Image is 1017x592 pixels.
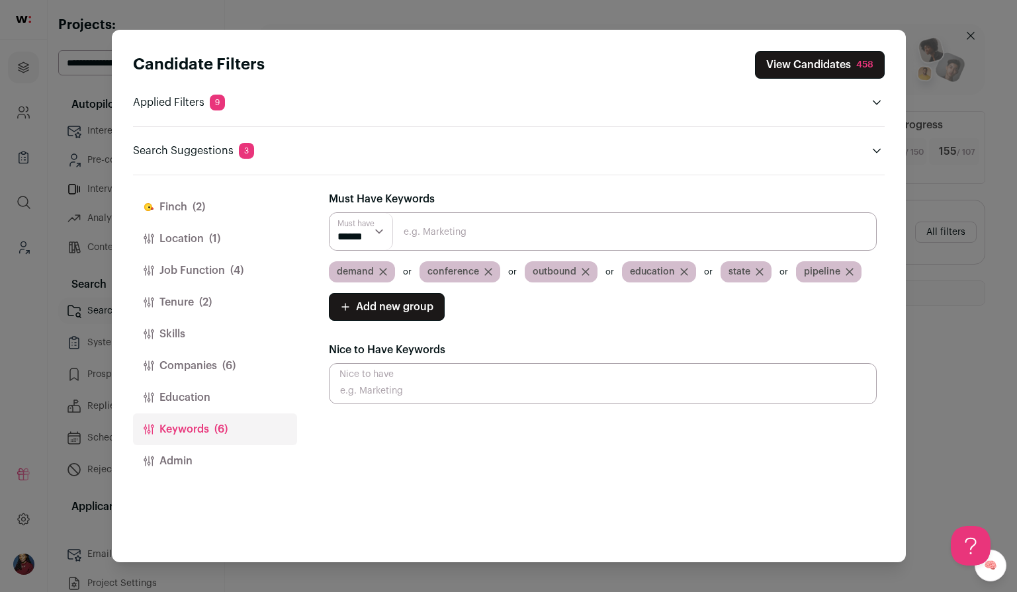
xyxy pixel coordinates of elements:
span: pipeline [804,265,840,278]
button: Job Function(4) [133,255,297,286]
span: demand [337,265,374,278]
span: education [630,265,675,278]
button: Admin [133,445,297,477]
button: Education [133,382,297,413]
button: Skills [133,318,297,350]
button: Close search preferences [755,51,885,79]
button: Add new group [329,293,445,321]
span: Nice to Have Keywords [329,345,445,355]
span: (4) [230,263,243,278]
div: 458 [856,58,873,71]
button: Location(1) [133,223,297,255]
span: (1) [209,231,220,247]
span: state [729,265,750,278]
span: (2) [199,294,212,310]
input: e.g. Marketing [329,212,877,251]
label: Must Have Keywords [329,191,435,207]
button: Companies(6) [133,350,297,382]
span: (6) [222,358,236,374]
span: (6) [214,421,228,437]
span: (2) [193,199,205,215]
p: Applied Filters [133,95,225,110]
span: Add new group [356,299,433,315]
strong: Candidate Filters [133,57,265,73]
span: conference [427,265,479,278]
a: 🧠 [975,550,1006,581]
span: 3 [239,143,254,159]
span: outbound [533,265,576,278]
iframe: Help Scout Beacon - Open [951,526,991,566]
button: Open applied filters [869,95,885,110]
button: Finch(2) [133,191,297,223]
button: Keywords(6) [133,413,297,445]
span: 9 [210,95,225,110]
p: Search Suggestions [133,143,254,159]
input: e.g. Marketing [329,363,877,404]
button: Tenure(2) [133,286,297,318]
